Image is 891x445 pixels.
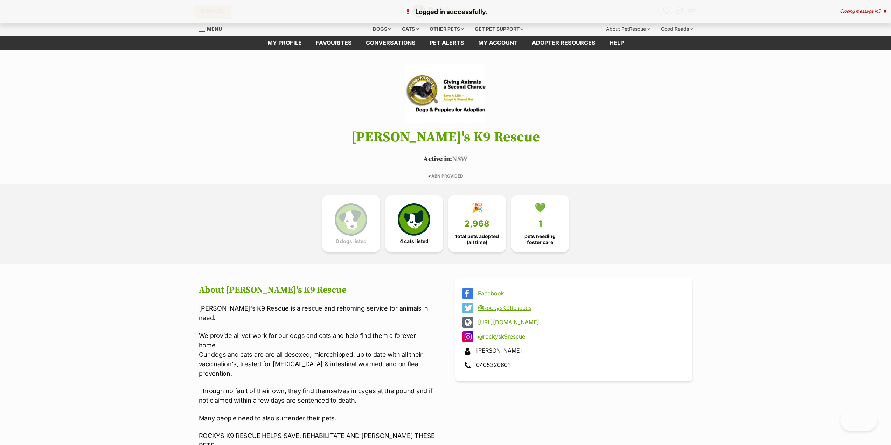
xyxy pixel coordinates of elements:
span: 2,968 [465,219,489,229]
a: conversations [359,36,423,50]
div: [PERSON_NAME] [462,346,685,356]
span: Active in: [423,155,452,164]
p: [PERSON_NAME]'s K9 Rescue is a rescue and rehoming service for animals in need. [199,304,436,322]
a: 4 cats listed [385,195,443,252]
span: pets needing foster care [517,234,563,245]
img: cat-icon-068c71abf8fe30c970a85cd354bc8e23425d12f6e8612795f06af48be43a487a.svg [398,203,430,236]
span: 4 cats listed [400,238,429,244]
div: 🎉 [472,202,483,213]
h1: [PERSON_NAME]'s K9 Rescue [188,130,703,145]
div: 💚 [535,202,546,213]
span: 0 dogs listed [336,238,367,244]
div: About PetRescue [601,22,655,36]
img: petrescue-icon-eee76f85a60ef55c4a1927667547b313a7c0e82042636edf73dce9c88f694885.svg [335,203,367,236]
icon: ✔ [428,173,431,179]
a: @rockysk9rescue [478,333,683,340]
a: @RockysK9Rescues [478,305,683,311]
div: Get pet support [470,22,528,36]
a: 0 dogs listed [322,195,380,252]
img: Rocky's K9 Rescue [405,64,485,123]
a: Pet alerts [423,36,471,50]
a: Help [603,36,631,50]
iframe: Help Scout Beacon - Open [840,410,877,431]
a: My account [471,36,525,50]
p: Many people need to also surrender their pets. [199,413,436,423]
span: ABN PROVIDED [428,173,463,179]
div: Cats [397,22,424,36]
p: NSW [188,154,703,165]
span: total pets adopted (all time) [454,234,500,245]
span: Menu [207,26,222,32]
a: Facebook [478,290,683,297]
div: Dogs [368,22,396,36]
p: We provide all vet work for our dogs and cats and help find them a forever home. Our dogs and cat... [199,331,436,378]
a: Favourites [309,36,359,50]
div: Good Reads [656,22,698,36]
div: Other pets [425,22,469,36]
span: 1 [538,219,542,229]
div: 0405320601 [462,360,685,371]
h2: About [PERSON_NAME]'s K9 Rescue [199,285,436,295]
a: Menu [199,22,227,35]
p: Through no fault of their own, they find themselves in cages at the pound and if not claimed with... [199,386,436,405]
a: My profile [260,36,309,50]
a: Adopter resources [525,36,603,50]
a: 🎉 2,968 total pets adopted (all time) [448,195,506,252]
a: 💚 1 pets needing foster care [511,195,569,252]
a: [URL][DOMAIN_NAME] [478,319,683,325]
